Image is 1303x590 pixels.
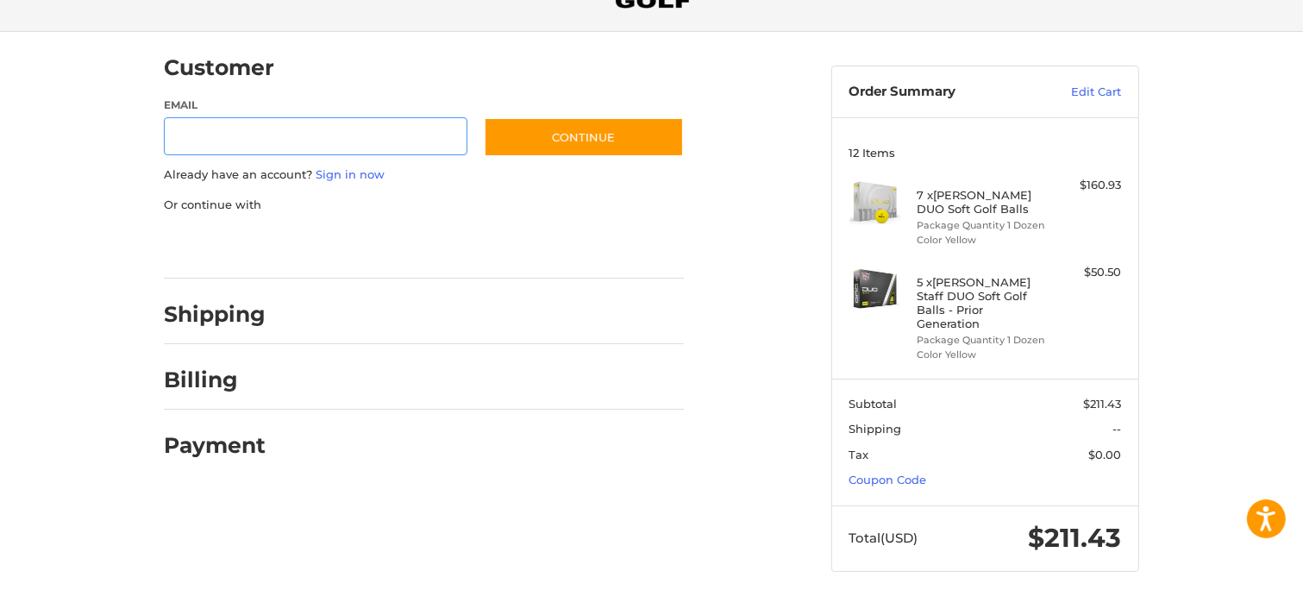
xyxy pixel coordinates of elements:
[316,167,385,181] a: Sign in now
[1089,448,1122,461] span: $0.00
[918,233,1049,248] li: Color Yellow
[159,230,288,261] iframe: PayPal-paypal
[849,397,898,411] span: Subtotal
[849,530,918,546] span: Total (USD)
[164,432,266,459] h2: Payment
[849,448,869,461] span: Tax
[164,97,467,113] label: Email
[451,230,580,261] iframe: PayPal-venmo
[1035,84,1122,101] a: Edit Cart
[1054,177,1122,194] div: $160.93
[164,54,274,81] h2: Customer
[164,301,266,328] h2: Shipping
[1113,422,1122,436] span: --
[484,117,684,157] button: Continue
[918,275,1049,331] h4: 5 x [PERSON_NAME] Staff DUO Soft Golf Balls - Prior Generation
[849,473,927,486] a: Coupon Code
[1054,264,1122,281] div: $50.50
[918,188,1049,217] h4: 7 x [PERSON_NAME] DUO Soft Golf Balls
[918,333,1049,348] li: Package Quantity 1 Dozen
[918,218,1049,233] li: Package Quantity 1 Dozen
[164,166,684,184] p: Already have an account?
[164,197,684,214] p: Or continue with
[1084,397,1122,411] span: $211.43
[164,367,265,393] h2: Billing
[849,422,902,436] span: Shipping
[849,84,1035,101] h3: Order Summary
[849,146,1122,160] h3: 12 Items
[304,230,434,261] iframe: PayPal-paylater
[918,348,1049,362] li: Color Yellow
[1029,522,1122,554] span: $211.43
